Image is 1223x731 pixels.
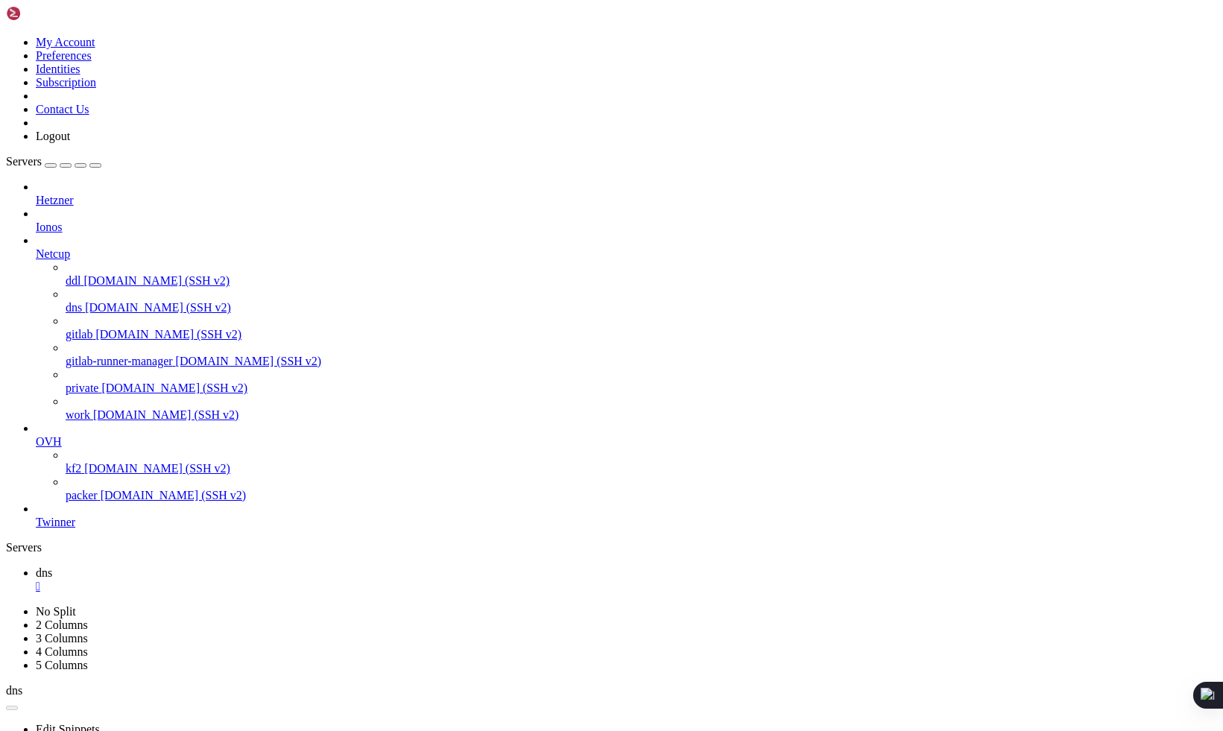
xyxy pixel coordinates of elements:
x-row: Removing linux-tools-6.8.0-78 (6.8.0-78.78) ... [6,140,1029,154]
a: ddl [DOMAIN_NAME] (SSH v2) [66,274,1217,288]
x-row: landscape-common [6,502,1029,516]
x-row: Hit:4 [URL][DOMAIN_NAME] noble-backports InRelease [6,408,1029,422]
span: [DOMAIN_NAME] (SSH v2) [93,408,239,421]
span: ddl [66,274,80,287]
div: Servers [6,541,1217,554]
a:  [36,580,1217,593]
span: private [66,382,98,394]
span: [DOMAIN_NAME] (SSH v2) [95,328,241,341]
span: Hetzner [36,194,74,206]
span: packer [66,489,98,501]
span: Netcup [36,247,70,260]
span: dns [66,301,82,314]
li: Ionos [36,207,1217,234]
li: private [DOMAIN_NAME] (SSH v2) [66,368,1217,395]
a: private [DOMAIN_NAME] (SSH v2) [66,382,1217,395]
a: gitlab [DOMAIN_NAME] (SSH v2) [66,328,1217,341]
x-row: Building dependency tree... Done [6,167,1029,180]
x-row: Reading package lists... Done [6,529,1029,542]
a: Ionos [36,221,1217,234]
a: Preferences [36,49,92,62]
x-row: Reading package lists... Done [6,314,1029,328]
a: 3 Columns [36,632,88,645]
div: (12, 46) [81,623,87,636]
a: Identities [36,63,80,75]
span: OVH [36,435,62,448]
x-row: Reading state information... Done [6,180,1029,194]
li: gitlab-runner-manager [DOMAIN_NAME] (SSH v2) [66,341,1217,368]
span: gitlab-runner-manager [66,355,173,367]
x-row: Check GRUB_DISABLE_OS_PROBER documentation entry. [6,60,1029,73]
img: Shellngn [6,6,92,21]
x-row: Removing linux-modules-extra-6.8.0-78-generic (6.8.0-78.78) ... [6,100,1029,113]
li: packer [DOMAIN_NAME] (SSH v2) [66,475,1217,502]
li: gitlab [DOMAIN_NAME] (SSH v2) [66,314,1217,341]
li: Twinner [36,502,1217,529]
x-row: Removing linux-tools-6.8.0-78-generic (6.8.0-78.78) ... [6,127,1029,140]
x-row: dpkg: warning: while removing linux-modules-6.8.0-78-generic, directory '/lib/modules/6.8.0-78-ge... [6,288,1029,301]
x-row: Found linux image: /boot/vmlinuz-6.8.0-79-generic [6,6,1029,19]
x-row: Hit:1 [URL][DOMAIN_NAME] noble InRelease [6,368,1029,382]
a: dns [DOMAIN_NAME] (SSH v2) [66,301,1217,314]
li: Hetzner [36,180,1217,207]
li: OVH [36,422,1217,502]
span: work [66,408,90,421]
span: gitlab [66,328,92,341]
x-row: Systems on them will not be added to the GRUB boot configuration. [6,46,1029,60]
a: Logout [36,130,70,142]
x-row: root@dns:~# [6,623,1029,636]
a: 2 Columns [36,618,88,631]
a: 5 Columns [36,659,88,671]
a: gitlab-runner-manager [DOMAIN_NAME] (SSH v2) [66,355,1217,368]
x-row: 0 upgraded, 0 newly installed, 3 to remove and 1 not upgraded. [6,221,1029,234]
a: Netcup [36,247,1217,261]
span: [DOMAIN_NAME] (SSH v2) [84,462,230,475]
a: packer [DOMAIN_NAME] (SSH v2) [66,489,1217,502]
x-row: Reading package lists... Done [6,422,1029,435]
span: [DOMAIN_NAME] (SSH v2) [101,382,247,394]
span: [DOMAIN_NAME] (SSH v2) [85,301,231,314]
span: [DOMAIN_NAME] (SSH v2) [83,274,230,287]
a: 4 Columns [36,645,88,658]
x-row: 0 upgraded, 0 newly installed, 0 to remove and 1 not upgraded. [6,355,1029,368]
x-row: After this operation, 0 B of additional disk space will be used. [6,234,1029,247]
x-row: The following packages will be REMOVED: [6,194,1029,207]
x-row: Purging configuration files for linux-modules-6.8.0-78-generic (6.8.0-78.78) ... [6,274,1029,288]
x-row: Purging configuration files for linux-image-6.8.0-78-generic (6.8.0-78.78) ... [6,301,1029,314]
a: Contact Us [36,103,89,115]
x-row: Building dependency tree... Done [6,542,1029,556]
x-row: Purging configuration files for linux-modules-extra-6.8.0-78-generic (6.8.0-78.78) ... [6,261,1029,274]
x-row: Building dependency tree... Done [6,328,1029,341]
x-row: Warning: os-prober will not be executed to detect other bootable partitions. [6,33,1029,46]
x-row: 0 upgraded, 0 newly installed, 0 to remove and 1 not upgraded. [6,516,1029,529]
a: kf2 [DOMAIN_NAME] (SSH v2) [66,462,1217,475]
a: No Split [36,605,76,618]
a: Twinner [36,516,1217,529]
x-row: Hit:3 [URL][DOMAIN_NAME] noble-security InRelease [6,395,1029,408]
li: dns [DOMAIN_NAME] (SSH v2) [66,288,1217,314]
span: Ionos [36,221,63,233]
li: kf2 [DOMAIN_NAME] (SSH v2) [66,449,1217,475]
a: Hetzner [36,194,1217,207]
x-row: Calculating upgrade... Done [6,569,1029,583]
x-row: linux-image-6.8.0-78-generic* linux-modules-6.8.0-78-generic* linux-modules-extra-6.8.0-78-generic* [6,207,1029,221]
li: ddl [DOMAIN_NAME] (SSH v2) [66,261,1217,288]
x-row: (Reading database ... 125407 files and directories currently installed.) [6,247,1029,261]
li: work [DOMAIN_NAME] (SSH v2) [66,395,1217,422]
x-row: Removing linux-modules-6.8.0-78-generic (6.8.0-78.78) ... [6,113,1029,127]
span: [DOMAIN_NAME] (SSH v2) [176,355,322,367]
a: Servers [6,155,101,168]
span: [DOMAIN_NAME] (SSH v2) [101,489,247,501]
x-row: Reading state information... Done [6,556,1029,569]
a: OVH [36,435,1217,449]
x-row: Found initrd image: /boot/initrd.img-6.8.0-79-generic [6,19,1029,33]
x-row: done [6,86,1029,100]
x-row: Reading package lists... Done [6,154,1029,167]
x-row: Adding boot menu entry for UEFI Firmware Settings ... [6,73,1029,86]
x-row: Hit:2 [URL][DOMAIN_NAME] noble-updates InRelease [6,382,1029,395]
a: My Account [36,36,95,48]
a: work [DOMAIN_NAME] (SSH v2) [66,408,1217,422]
a: dns [36,566,1217,593]
span: dns [36,566,52,579]
span: Servers [6,155,42,168]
